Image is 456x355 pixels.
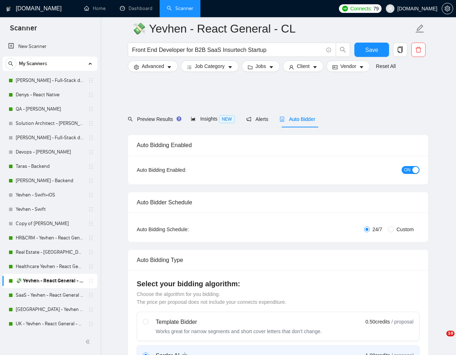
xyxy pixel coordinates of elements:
a: [PERSON_NAME] - Backend [16,174,84,188]
span: caret-down [167,64,172,70]
span: 10 [446,331,455,336]
a: [PERSON_NAME] - Full-Stack dev [16,131,84,145]
span: Job Category [195,62,224,70]
span: holder [88,292,94,298]
span: bars [187,64,192,70]
span: holder [88,135,94,141]
a: Copy of [PERSON_NAME] [16,217,84,231]
span: holder [88,192,94,198]
span: My Scanners [19,57,47,71]
span: Choose the algorithm for you bidding. The price per proposal does not include your connects expen... [137,291,286,305]
a: Reset All [376,62,396,70]
div: Auto Bidding Enabled [137,135,419,155]
span: robot [280,117,285,122]
span: holder [88,264,94,269]
span: edit [415,24,425,33]
a: Devops - [PERSON_NAME] [16,145,84,159]
span: Save [365,45,378,54]
a: Solution Architect - [PERSON_NAME] [16,116,84,131]
span: caret-down [312,64,317,70]
a: dashboardDashboard [120,5,152,11]
span: caret-down [359,64,364,70]
span: holder [88,106,94,112]
span: / proposal [392,318,413,325]
input: Scanner name... [132,20,414,38]
iframe: Intercom live chat [432,331,449,348]
div: Auto Bidding Type [137,250,419,270]
button: copy [393,43,407,57]
a: Taras - Backend [16,159,84,174]
a: QA - [PERSON_NAME] [16,102,84,116]
span: search [5,61,16,66]
span: 79 [373,5,379,13]
a: New Scanner [8,39,92,54]
button: search [5,58,16,69]
div: Works great for narrow segments and short cover letters that don't change. [156,328,322,335]
span: copy [393,47,407,53]
a: Denys - React Native [16,88,84,102]
span: Scanner [4,23,43,38]
li: New Scanner [3,39,97,54]
button: Save [354,43,389,57]
span: Connects: [350,5,372,13]
span: holder [88,307,94,312]
a: searchScanner [167,5,193,11]
button: delete [411,43,426,57]
span: idcard [333,64,338,70]
span: setting [134,64,139,70]
span: delete [412,47,425,53]
a: homeHome [84,5,106,11]
span: Insights [191,116,234,122]
span: holder [88,278,94,284]
span: holder [88,78,94,83]
span: 0.50 credits [365,318,390,326]
span: ON [404,166,411,174]
span: search [128,117,133,122]
div: Auto Bidding Schedule: [137,225,231,233]
span: area-chart [191,116,196,121]
span: holder [88,178,94,184]
a: Yevhen - Swift [16,202,84,217]
input: Search Freelance Jobs... [132,45,323,54]
span: Client [297,62,310,70]
button: search [336,43,350,57]
span: double-left [85,338,92,345]
span: 24/7 [370,225,385,233]
a: Healthcare Yevhen - React General - СL [16,259,84,274]
span: holder [88,149,94,155]
button: idcardVendorcaret-down [326,60,370,72]
button: userClientcaret-down [283,60,324,72]
div: Template Bidder [156,318,322,326]
span: caret-down [269,64,274,70]
a: setting [442,6,453,11]
span: holder [88,206,94,212]
img: upwork-logo.png [342,6,348,11]
span: holder [88,121,94,126]
span: holder [88,221,94,227]
div: Auto Bidder Schedule [137,192,419,213]
span: notification [246,117,251,122]
span: Preview Results [128,116,179,122]
span: Custom [394,225,417,233]
span: NEW [219,115,235,123]
span: holder [88,249,94,255]
span: Jobs [256,62,266,70]
a: Yevhen - Swift+iOS [16,188,84,202]
span: holder [88,164,94,169]
span: holder [88,92,94,98]
span: Advanced [142,62,164,70]
a: 💸 Yevhen - React General - СL [16,274,84,288]
span: Alerts [246,116,268,122]
a: SaaS - Yevhen - React General - СL [16,288,84,302]
span: caret-down [228,64,233,70]
span: info-circle [326,48,331,52]
button: barsJob Categorycaret-down [181,60,238,72]
span: user [388,6,393,11]
a: Real Estate - [GEOGRAPHIC_DATA] - React General - СL [16,245,84,259]
span: holder [88,235,94,241]
span: user [289,64,294,70]
button: settingAdvancedcaret-down [128,60,178,72]
span: search [336,47,350,53]
button: folderJobscaret-down [242,60,280,72]
a: [PERSON_NAME] - Full-Stack dev [16,73,84,88]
